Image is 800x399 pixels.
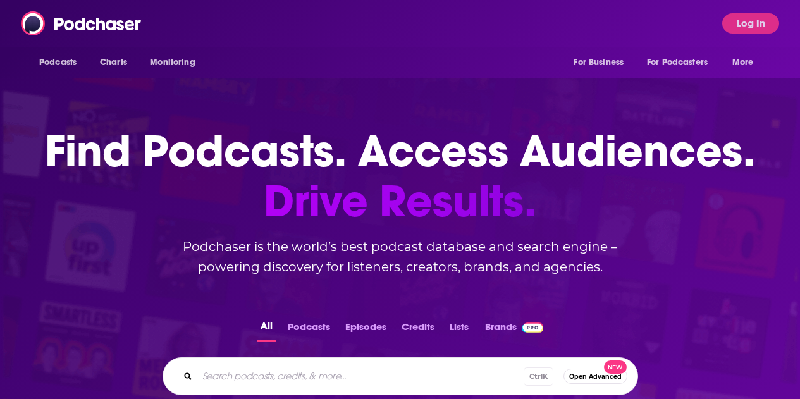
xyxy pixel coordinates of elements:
img: Podchaser - Follow, Share and Rate Podcasts [21,11,142,35]
span: Drive Results. [45,176,755,226]
button: open menu [565,51,639,75]
button: All [257,317,276,342]
div: Search podcasts, credits, & more... [163,357,638,395]
a: Charts [92,51,135,75]
span: New [604,360,627,374]
h1: Find Podcasts. Access Audiences. [45,126,755,226]
span: Monitoring [150,54,195,71]
button: Episodes [342,317,390,342]
button: Podcasts [284,317,334,342]
input: Search podcasts, credits, & more... [197,366,524,386]
span: For Podcasters [647,54,708,71]
button: Log In [722,13,779,34]
span: Podcasts [39,54,77,71]
span: Ctrl K [524,367,553,386]
button: open menu [141,51,211,75]
a: BrandsPodchaser Pro [485,317,544,342]
button: Lists [446,317,472,342]
span: Charts [100,54,127,71]
button: open menu [639,51,726,75]
button: open menu [723,51,770,75]
button: Credits [398,317,438,342]
img: Podchaser Pro [522,322,544,333]
button: Open AdvancedNew [563,369,627,384]
span: More [732,54,754,71]
h2: Podchaser is the world’s best podcast database and search engine – powering discovery for listene... [147,236,653,277]
span: Open Advanced [569,373,622,380]
span: For Business [574,54,624,71]
button: open menu [30,51,93,75]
